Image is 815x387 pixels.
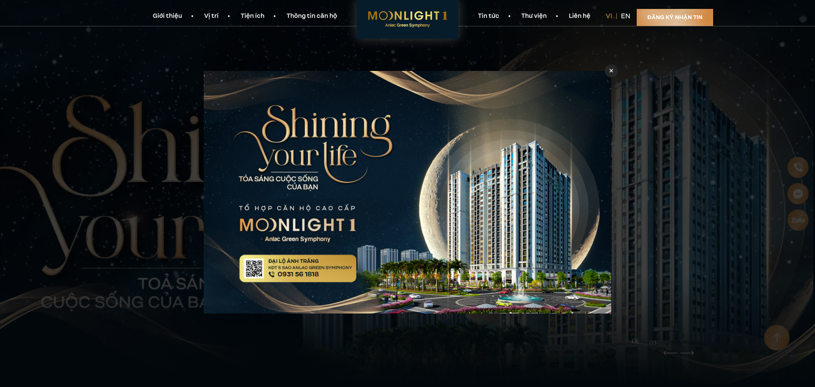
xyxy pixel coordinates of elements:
[637,9,713,26] a: Đăng ký nhận tin
[606,11,612,21] a: vi
[275,12,348,21] a: Thông tin căn hộ
[621,11,630,21] a: en
[558,12,601,21] a: Liên hệ
[193,12,230,21] a: Vị trí
[510,12,558,21] a: Thư viện
[230,12,275,21] a: Tiện ích
[142,12,193,21] a: Giới thiệu
[467,12,510,21] a: Tin tức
